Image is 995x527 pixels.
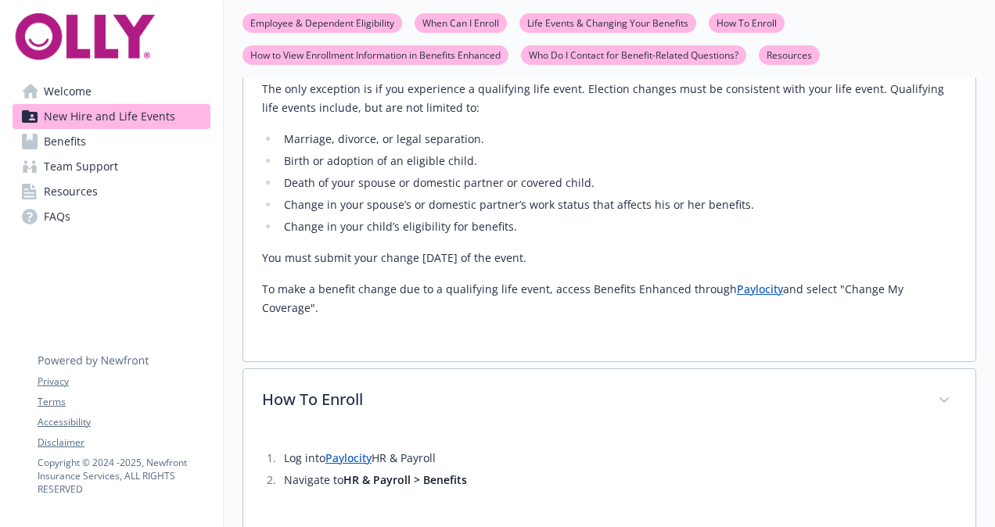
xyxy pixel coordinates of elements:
p: How To Enroll [262,388,919,411]
div: How To Enroll [243,369,975,433]
span: Resources [44,179,98,204]
p: The only exception is if you experience a qualifying life event. Election changes must be consist... [262,80,957,117]
span: Benefits [44,129,86,154]
li: Log into HR & Payroll [279,449,957,468]
a: Team Support [13,154,210,179]
div: Life Events & Changing Your Benefits [243,36,975,361]
a: Welcome [13,79,210,104]
a: Employee & Dependent Eligibility [242,15,402,30]
li: Navigate to [279,471,957,489]
a: Accessibility [38,415,210,429]
p: To make a benefit change due to a qualifying life event, access Benefits Enhanced through and sel... [262,280,957,317]
li: Marriage, divorce, or legal separation. [279,130,957,149]
p: You must submit your change [DATE] of the event. [262,249,957,267]
a: Disclaimer [38,436,210,450]
span: FAQs [44,204,70,229]
a: Resources [13,179,210,204]
a: Terms [38,395,210,409]
li: Change in your spouse’s or domestic partner’s work status that affects his or her benefits. [279,195,957,214]
span: New Hire and Life Events [44,104,175,129]
a: Life Events & Changing Your Benefits [519,15,696,30]
a: When Can I Enroll [415,15,507,30]
a: How to View Enrollment Information in Benefits Enhanced [242,47,508,62]
p: Copyright © 2024 - 2025 , Newfront Insurance Services, ALL RIGHTS RESERVED [38,456,210,496]
span: Welcome [44,79,92,104]
a: Who Do I Contact for Benefit-Related Questions? [521,47,746,62]
a: Resources [759,47,820,62]
strong: HR & Payroll > Benefits [343,472,467,487]
a: Privacy [38,375,210,389]
a: Paylocity [325,450,372,465]
li: Birth or adoption of an eligible child. [279,152,957,170]
a: FAQs [13,204,210,229]
a: New Hire and Life Events [13,104,210,129]
a: Benefits [13,129,210,154]
span: Team Support [44,154,118,179]
a: How To Enroll [709,15,785,30]
a: Paylocity [737,281,783,296]
li: Death of your spouse or domestic partner or covered child. [279,174,957,192]
li: Change in your child’s eligibility for benefits. [279,217,957,236]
